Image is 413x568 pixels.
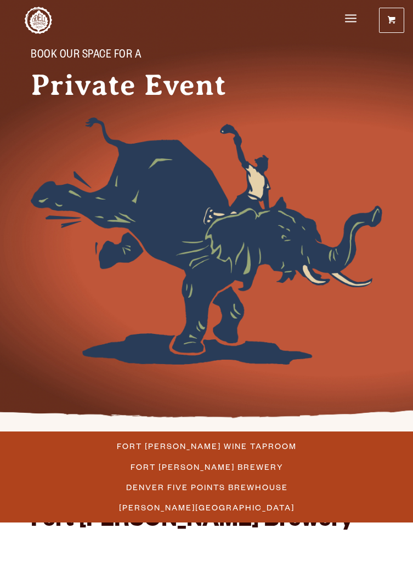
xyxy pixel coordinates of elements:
h1: Private Event [31,69,382,101]
a: Denver Five Points Brewhouse [120,479,293,495]
span: Fort [PERSON_NAME] Wine Taproom [117,438,297,454]
span: Denver Five Points Brewhouse [126,479,288,495]
a: Fort [PERSON_NAME] Wine Taproom [110,438,302,454]
span: Fort [PERSON_NAME] Brewery [131,459,284,475]
a: Fort [PERSON_NAME] Brewery [124,459,289,475]
span: [PERSON_NAME][GEOGRAPHIC_DATA] [119,499,295,515]
a: [PERSON_NAME][GEOGRAPHIC_DATA] [112,499,300,515]
a: Menu [345,8,357,31]
a: Odell Home [25,7,52,34]
img: Foreground404 [31,117,382,365]
p: Book Our Space for a [31,49,360,63]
